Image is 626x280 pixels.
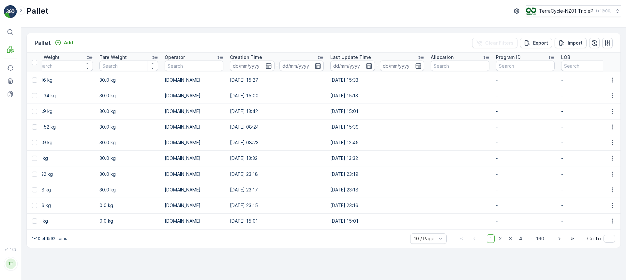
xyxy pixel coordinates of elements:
[161,166,227,182] td: [DOMAIN_NAME]
[431,61,489,71] input: Search
[35,38,51,48] p: Pallet
[558,150,623,166] td: -
[34,54,60,61] p: Net Weight
[493,150,558,166] td: -
[227,88,327,104] td: [DATE] 15:00
[506,234,515,243] span: 3
[330,54,371,61] p: Last Update Time
[32,77,37,83] div: Toggle Row Selected
[96,182,161,198] td: 30.0 kg
[4,253,17,275] button: TT
[26,6,49,16] p: Pallet
[31,119,96,135] td: 155.52 kg
[493,182,558,198] td: -
[4,5,17,18] img: logo
[327,88,427,104] td: [DATE] 15:13
[31,213,96,229] td: 0.0 kg
[327,119,427,135] td: [DATE] 15:39
[6,259,16,269] div: TT
[376,62,379,70] p: -
[99,61,158,71] input: Search
[485,40,514,46] p: Clear Filters
[587,235,601,242] span: Go To
[558,182,623,198] td: -
[31,166,96,182] td: 16.92 kg
[493,135,558,150] td: -
[227,150,327,166] td: [DATE] 13:32
[161,72,227,88] td: [DOMAIN_NAME]
[161,104,227,119] td: [DOMAIN_NAME]
[533,40,548,46] p: Export
[558,166,623,182] td: -
[161,150,227,166] td: [DOMAIN_NAME]
[32,203,37,208] div: Toggle Row Selected
[32,93,37,98] div: Toggle Row Selected
[31,135,96,150] td: 115.9 kg
[96,166,161,182] td: 30.0 kg
[596,8,612,14] p: ( +12:00 )
[528,234,532,243] p: ...
[96,198,161,213] td: 0.0 kg
[227,182,327,198] td: [DATE] 23:17
[161,88,227,104] td: [DOMAIN_NAME]
[327,72,427,88] td: [DATE] 15:33
[96,213,161,229] td: 0.0 kg
[32,140,37,145] div: Toggle Row Selected
[493,72,558,88] td: -
[96,72,161,88] td: 30.0 kg
[568,40,583,46] p: Import
[327,135,427,150] td: [DATE] 12:45
[558,119,623,135] td: -
[496,54,521,61] p: Program ID
[276,62,278,70] p: -
[161,135,227,150] td: [DOMAIN_NAME]
[165,54,185,61] p: Operator
[493,198,558,213] td: -
[526,5,621,17] button: TerraCycle-NZ01-TripleP(+12:00)
[32,156,37,161] div: Toggle Row Selected
[520,38,552,48] button: Export
[32,109,37,114] div: Toggle Row Selected
[230,61,275,71] input: dd/mm/yyyy
[493,213,558,229] td: -
[52,39,76,47] button: Add
[533,234,547,243] span: 160
[34,61,93,71] input: Search
[558,135,623,150] td: -
[526,7,536,15] img: TC_7kpGtVS.png
[496,61,555,71] input: Search
[279,61,324,71] input: dd/mm/yyyy
[380,61,425,71] input: dd/mm/yyyy
[558,213,623,229] td: -
[32,187,37,192] div: Toggle Row Selected
[96,104,161,119] td: 30.0 kg
[472,38,517,48] button: Clear Filters
[227,72,327,88] td: [DATE] 15:27
[327,150,427,166] td: [DATE] 13:32
[558,198,623,213] td: -
[493,88,558,104] td: -
[493,166,558,182] td: -
[493,104,558,119] td: -
[327,182,427,198] td: [DATE] 23:18
[4,247,17,251] span: v 1.47.3
[96,119,161,135] td: 30.0 kg
[161,198,227,213] td: [DOMAIN_NAME]
[31,198,96,213] td: 0.46 kg
[330,61,375,71] input: dd/mm/yyyy
[227,119,327,135] td: [DATE] 08:24
[64,39,73,46] p: Add
[32,172,37,177] div: Toggle Row Selected
[516,234,525,243] span: 4
[161,119,227,135] td: [DOMAIN_NAME]
[327,166,427,182] td: [DATE] 23:19
[31,150,96,166] td: 0.0 kg
[96,88,161,104] td: 30.0 kg
[96,150,161,166] td: 30.0 kg
[487,234,495,243] span: 1
[558,88,623,104] td: -
[431,54,454,61] p: Allocation
[161,182,227,198] td: [DOMAIN_NAME]
[227,135,327,150] td: [DATE] 08:23
[161,213,227,229] td: [DOMAIN_NAME]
